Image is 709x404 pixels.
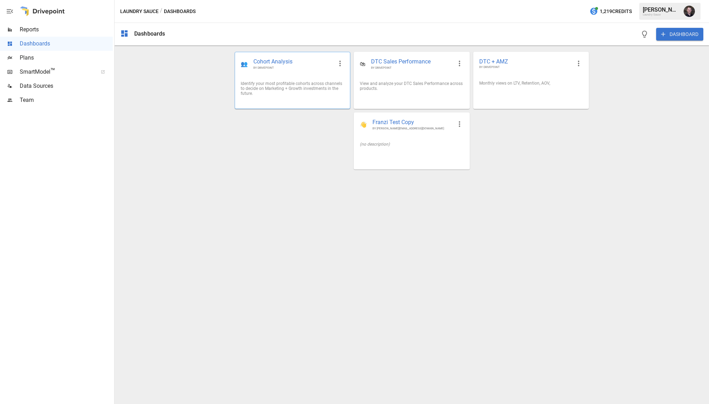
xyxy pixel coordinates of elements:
[360,81,463,91] div: View and analyze your DTC Sales Performance across products.
[656,28,703,41] button: DASHBOARD
[20,96,113,104] span: Team
[160,7,162,16] div: /
[50,67,55,75] span: ™
[371,58,452,66] span: DTC Sales Performance
[479,81,583,86] div: Monthly views on LTV, Retention, AOV,
[253,66,333,70] span: BY DRIVEPOINT
[371,66,452,70] span: BY DRIVEPOINT
[360,142,463,147] div: (no description)
[20,54,113,62] span: Plans
[479,65,572,69] span: BY DRIVEPOINT
[479,58,572,65] span: DTC + AMZ
[643,13,679,16] div: Laundry Sauce
[372,118,452,127] span: Franzi Test Copy
[241,81,344,96] div: Identify your most profitable cohorts across channels to decide on Marketing + Growth investments...
[20,68,93,76] span: SmartModel
[679,1,699,21] button: Ian Blair
[684,6,695,17] img: Ian Blair
[120,7,159,16] button: Laundry Sauce
[134,30,165,37] div: Dashboards
[360,61,365,67] div: 🛍
[587,5,635,18] button: 1,219Credits
[20,82,113,90] span: Data Sources
[600,7,632,16] span: 1,219 Credits
[643,6,679,13] div: [PERSON_NAME]
[20,39,113,48] span: Dashboards
[360,121,367,128] div: 👋
[372,127,452,130] span: BY [PERSON_NAME][EMAIL_ADDRESS][DOMAIN_NAME]
[253,58,333,66] span: Cohort Analysis
[241,61,248,67] div: 👥
[20,25,113,34] span: Reports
